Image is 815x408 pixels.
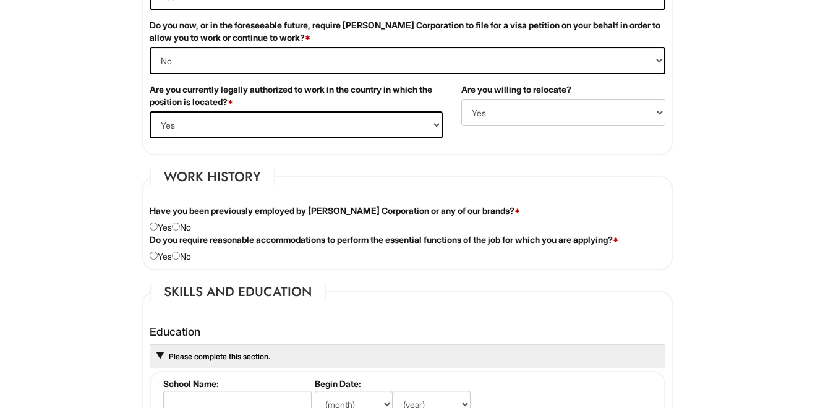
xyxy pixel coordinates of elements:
label: Begin Date: [315,378,486,389]
label: Do you now, or in the foreseeable future, require [PERSON_NAME] Corporation to file for a visa pe... [150,19,665,44]
label: School Name: [163,378,310,389]
label: Are you currently legally authorized to work in the country in which the position is located? [150,83,443,108]
select: (Yes / No) [150,47,665,74]
div: Yes No [140,234,675,263]
label: Have you been previously employed by [PERSON_NAME] Corporation or any of our brands? [150,205,520,217]
label: Are you willing to relocate? [461,83,571,96]
label: Do you require reasonable accommodations to perform the essential functions of the job for which ... [150,234,618,246]
select: (Yes / No) [461,99,665,126]
a: Please complete this section. [168,352,270,361]
legend: Skills and Education [150,283,326,301]
select: (Yes / No) [150,111,443,138]
legend: Work History [150,168,275,186]
div: Yes No [140,205,675,234]
h4: Education [150,326,665,338]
